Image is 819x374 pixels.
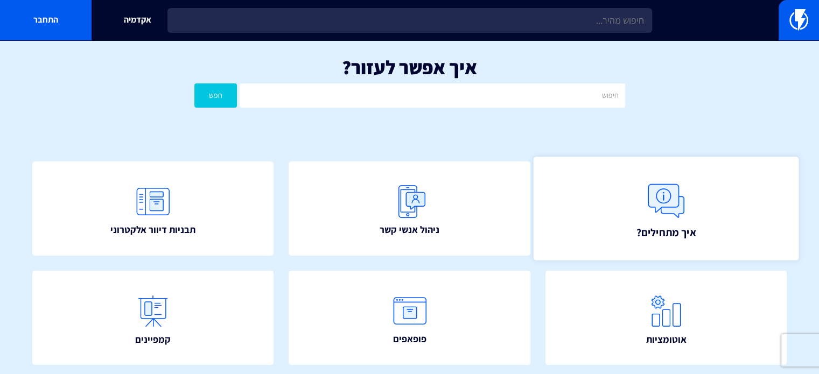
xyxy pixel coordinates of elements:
span: איך מתחילים? [636,224,696,239]
input: חיפוש [240,83,625,108]
span: קמפיינים [135,333,171,347]
span: אוטומציות [646,333,686,347]
button: חפש [194,83,237,108]
a: קמפיינים [32,271,274,365]
input: חיפוש מהיר... [167,8,652,33]
a: תבניות דיוור אלקטרוני [32,161,274,256]
span: תבניות דיוור אלקטרוני [110,223,195,237]
span: פופאפים [393,332,426,346]
a: אוטומציות [545,271,787,365]
a: פופאפים [289,271,530,365]
span: ניהול אנשי קשר [380,223,439,237]
a: ניהול אנשי קשר [289,161,530,256]
a: איך מתחילים? [533,157,799,260]
h1: איך אפשר לעזור? [16,57,803,78]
